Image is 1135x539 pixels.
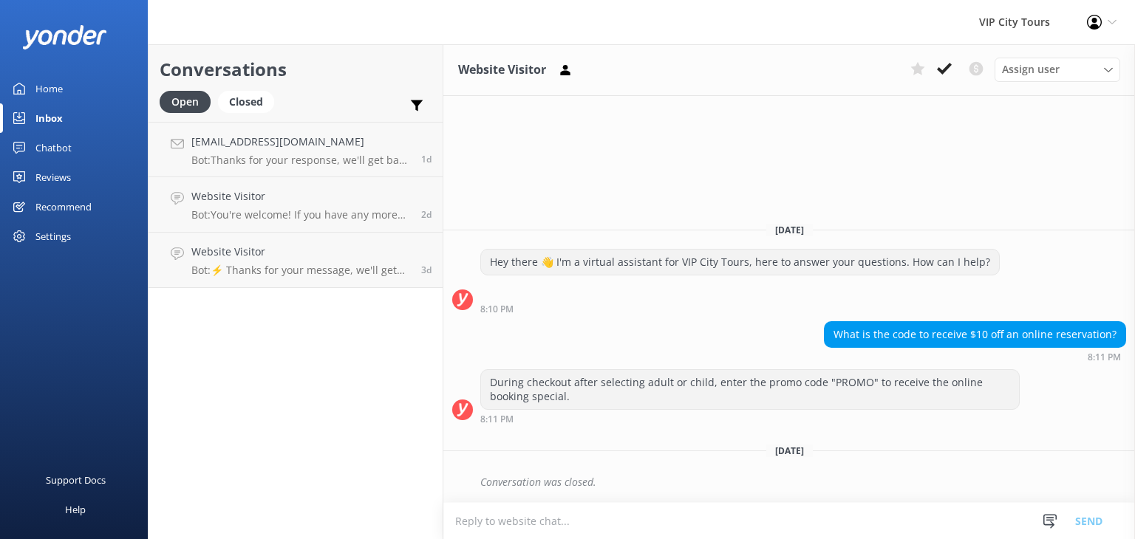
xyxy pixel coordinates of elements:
[480,303,1000,314] div: Sep 22 2025 07:10pm (UTC -06:00) America/Mexico_City
[160,93,218,109] a: Open
[766,444,813,457] span: [DATE]
[191,208,410,222] p: Bot: You're welcome! If you have any more questions, feel free to ask.
[480,305,514,314] strong: 8:10 PM
[35,222,71,251] div: Settings
[160,91,211,113] div: Open
[65,495,86,524] div: Help
[35,74,63,103] div: Home
[421,264,432,276] span: Sep 24 2025 11:39am (UTC -06:00) America/Mexico_City
[149,233,443,288] a: Website VisitorBot:⚡ Thanks for your message, we'll get back to you as soon as we can. You're als...
[766,224,813,236] span: [DATE]
[480,413,1020,424] div: Sep 22 2025 07:11pm (UTC -06:00) America/Mexico_City
[149,177,443,233] a: Website VisitorBot:You're welcome! If you have any more questions, feel free to ask.2d
[480,415,514,424] strong: 8:11 PM
[149,122,443,177] a: [EMAIL_ADDRESS][DOMAIN_NAME]Bot:Thanks for your response, we'll get back to you as soon as we can...
[825,322,1125,347] div: What is the code to receive $10 off an online reservation?
[218,93,282,109] a: Closed
[995,58,1120,81] div: Assign User
[191,154,410,167] p: Bot: Thanks for your response, we'll get back to you as soon as we can during opening hours.
[1002,61,1060,78] span: Assign user
[191,188,410,205] h4: Website Visitor
[160,55,432,83] h2: Conversations
[421,208,432,221] span: Sep 25 2025 05:57pm (UTC -06:00) America/Mexico_City
[35,133,72,162] div: Chatbot
[480,470,1126,495] div: Conversation was closed.
[191,244,410,260] h4: Website Visitor
[824,351,1126,362] div: Sep 22 2025 07:11pm (UTC -06:00) America/Mexico_City
[35,192,92,222] div: Recommend
[1088,353,1121,362] strong: 8:11 PM
[218,91,274,113] div: Closed
[452,470,1126,495] div: 2025-09-27T21:23:12.011
[481,370,1019,409] div: During checkout after selecting adult or child, enter the promo code "PROMO" to receive the onlin...
[46,465,106,495] div: Support Docs
[191,264,410,277] p: Bot: ⚡ Thanks for your message, we'll get back to you as soon as we can. You're also welcome to k...
[421,153,432,165] span: Sep 26 2025 08:25am (UTC -06:00) America/Mexico_City
[458,61,546,80] h3: Website Visitor
[191,134,410,150] h4: [EMAIL_ADDRESS][DOMAIN_NAME]
[35,162,71,192] div: Reviews
[35,103,63,133] div: Inbox
[22,25,107,49] img: yonder-white-logo.png
[481,250,999,275] div: Hey there 👋 I'm a virtual assistant for VIP City Tours, here to answer your questions. How can I ...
